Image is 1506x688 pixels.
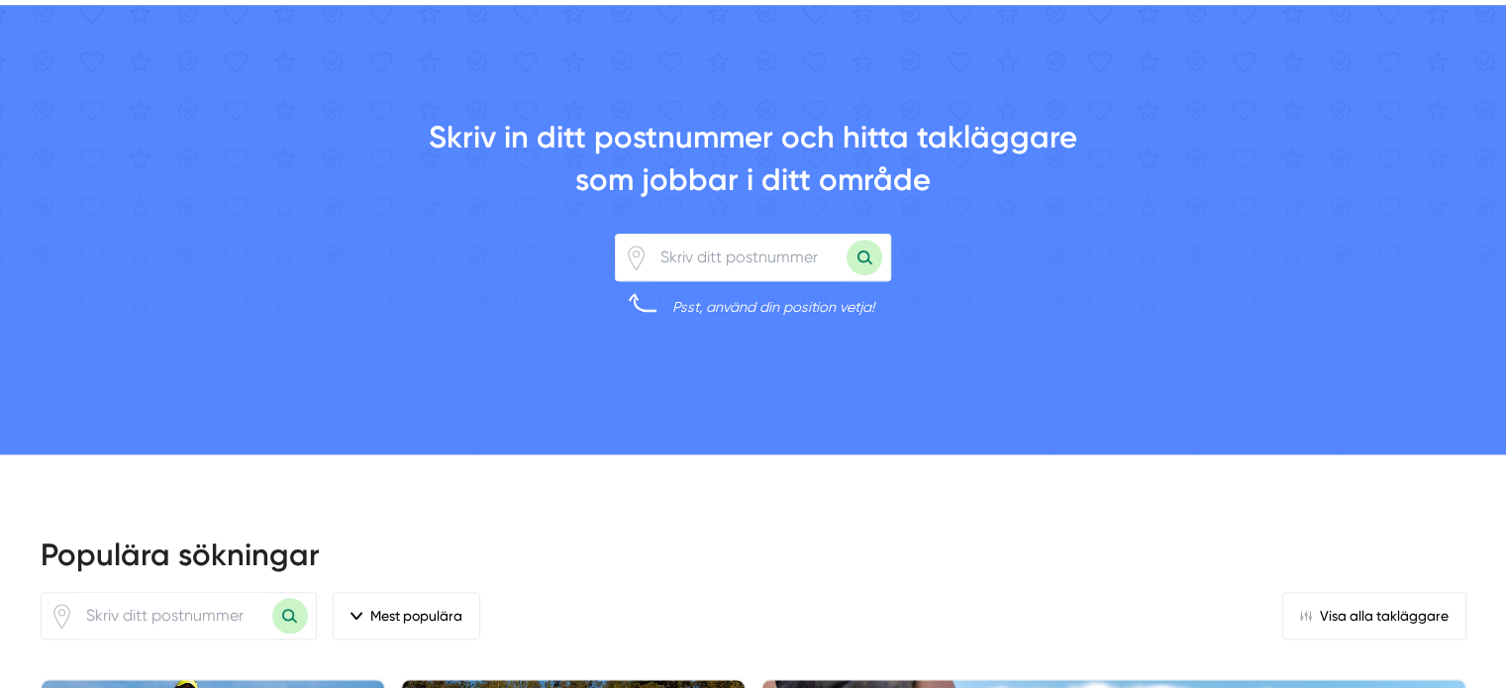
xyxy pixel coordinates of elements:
[333,592,480,639] button: Mest populära
[50,604,74,629] span: Klicka för att använda din position.
[74,593,272,639] input: Skriv ditt postnummer
[272,598,308,634] button: Sök med postnummer
[672,297,874,317] div: Psst, använd din position vetja!
[333,592,480,639] span: filter-section
[41,534,1466,592] h2: Populära sökningar
[624,246,649,270] span: Klicka för att använda din position.
[421,116,1086,215] h2: Skriv in ditt postnummer och hitta takläggare som jobbar i ditt område
[847,240,882,275] button: Sök med postnummer
[649,235,847,280] input: Skriv ditt postnummer
[624,246,649,270] svg: Pin / Karta
[50,604,74,629] svg: Pin / Karta
[1282,592,1466,639] a: Visa alla takläggare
